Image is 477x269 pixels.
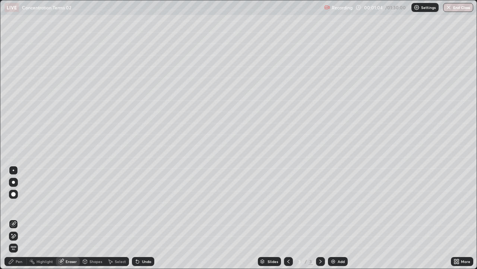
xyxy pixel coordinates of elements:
p: LIVE [7,4,17,10]
p: Recording [332,5,353,10]
div: Select [115,260,126,263]
img: add-slide-button [330,259,336,265]
div: 3 [309,258,313,265]
img: recording.375f2c34.svg [324,4,330,10]
span: Erase all [9,246,18,250]
div: Slides [268,260,278,263]
img: end-class-cross [446,4,452,10]
p: Settings [421,6,436,9]
img: class-settings-icons [414,4,420,10]
div: / [305,259,307,264]
div: More [461,260,470,263]
button: End Class [443,3,473,12]
div: 3 [296,259,303,264]
div: Shapes [89,260,102,263]
p: Concentration Terms 02 [22,4,71,10]
div: Undo [142,260,151,263]
div: Eraser [66,260,77,263]
div: Highlight [37,260,53,263]
div: Add [338,260,345,263]
div: Pen [16,260,22,263]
